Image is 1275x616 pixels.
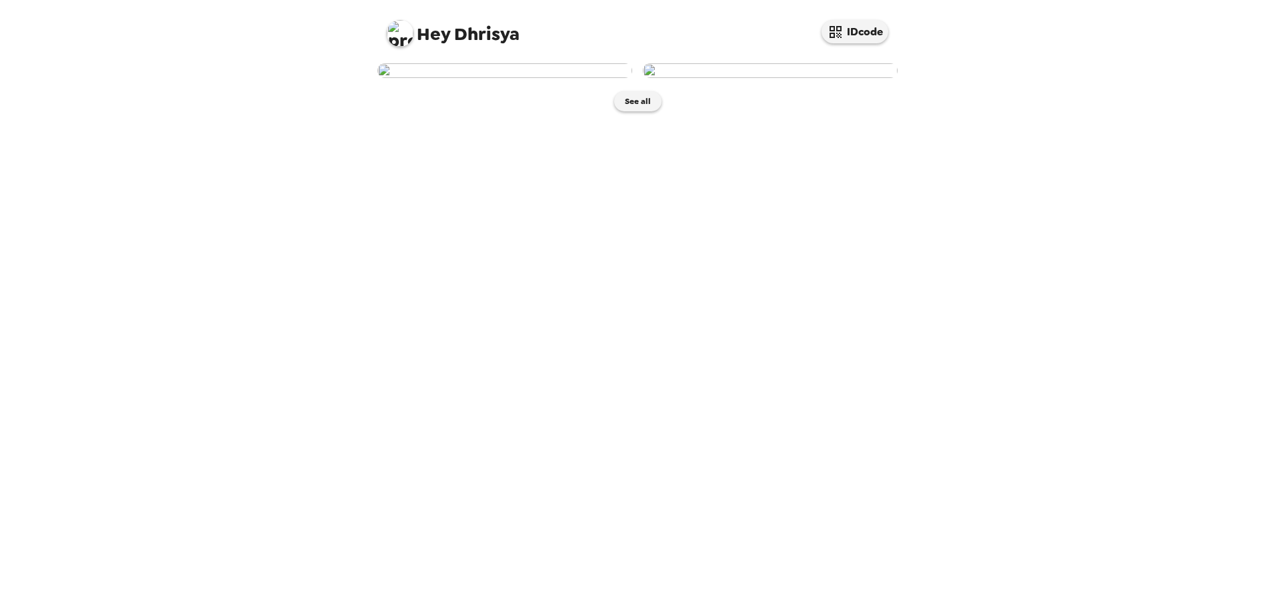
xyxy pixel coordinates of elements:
[643,63,898,78] img: user-276828
[387,13,519,43] span: Dhrisya
[377,63,632,78] img: user-277874
[822,20,888,43] button: IDcode
[387,20,413,47] img: profile pic
[614,91,662,111] button: See all
[417,22,450,46] span: Hey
